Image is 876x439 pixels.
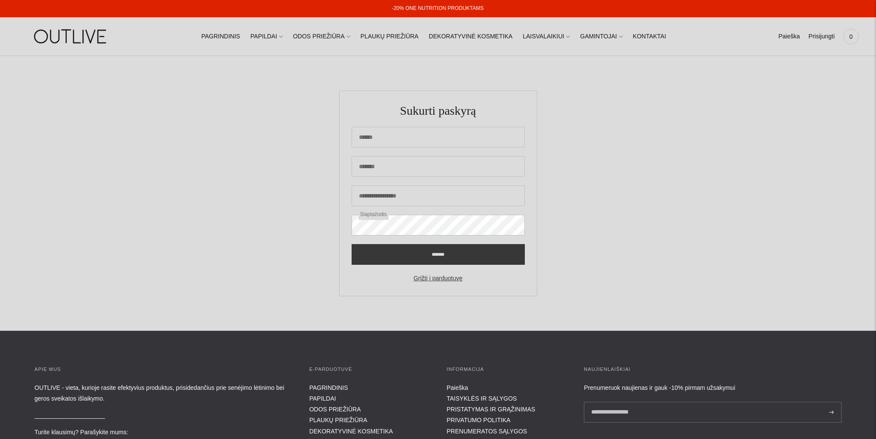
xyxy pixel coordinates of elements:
[250,27,283,46] a: PAPILDAI
[34,427,292,438] p: Turite klausimų? Parašykite mums:
[309,384,348,391] a: PAGRINDINIS
[843,27,859,46] a: 0
[309,406,361,413] a: ODOS PRIEŽIŪRA
[778,27,800,46] a: Paieška
[359,210,389,220] label: Slaptažodis
[845,31,857,43] span: 0
[309,395,336,402] a: PAPILDAI
[447,395,517,402] a: TAISYKLĖS IR SĄLYGOS
[447,406,536,413] a: PRISTATYMAS IR GRĄŽINIMAS
[361,27,419,46] a: PLAUKŲ PRIEŽIŪRA
[352,103,525,118] h1: Sukurti paskyrą
[447,384,468,391] a: Paieška
[414,275,463,282] a: Grįžti į parduotuvę
[447,428,527,435] a: PRENUMERATOS SĄLYGOS
[447,417,511,423] a: PRIVATUMO POLITIKA
[808,27,835,46] a: Prisijungti
[429,27,512,46] a: DEKORATYVINĖ KOSMETIKA
[584,383,842,393] div: Prenumeruok naujienas ir gauk -10% pirmam užsakymui
[580,27,622,46] a: GAMINTOJAI
[34,383,292,404] p: OUTLIVE - vieta, kurioje rasite efektyvius produktus, prisidedančius prie senėjimo lėtinimo bei g...
[201,27,240,46] a: PAGRINDINIS
[447,365,567,374] h3: INFORMACIJA
[633,27,666,46] a: KONTAKTAI
[17,22,125,51] img: OUTLIVE
[584,365,842,374] h3: Naujienlaiškiai
[392,5,483,11] a: -20% ONE NUTRITION PRODUKTAMS
[309,428,393,435] a: DEKORATYVINĖ KOSMETIKA
[523,27,570,46] a: LAISVALAIKIUI
[309,365,430,374] h3: E-parduotuvė
[34,410,292,421] p: _____________________
[293,27,350,46] a: ODOS PRIEŽIŪRA
[309,417,368,423] a: PLAUKŲ PRIEŽIŪRA
[34,365,292,374] h3: APIE MUS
